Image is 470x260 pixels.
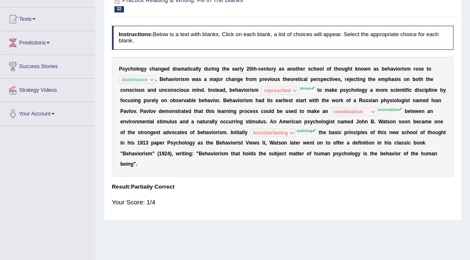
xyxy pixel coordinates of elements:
[216,76,218,82] b: j
[293,66,296,72] b: o
[331,76,332,82] b: i
[303,76,306,82] b: a
[358,76,359,82] b: i
[268,66,271,72] b: u
[168,87,171,93] b: o
[299,76,300,82] b: i
[0,78,95,99] a: Strategy Videos
[284,76,287,82] b: h
[264,76,267,82] b: e
[405,87,406,93] b: i
[266,66,268,72] b: t
[424,87,426,93] b: i
[317,87,319,93] b: t
[355,66,358,72] b: k
[426,66,428,72] b: t
[180,66,184,72] b: m
[221,76,223,82] b: r
[192,87,196,93] b: m
[325,87,329,93] b: m
[132,87,135,93] b: c
[319,66,322,72] b: o
[0,102,95,123] a: Your Account
[218,76,221,82] b: o
[252,76,257,82] b: m
[403,66,406,72] b: s
[197,66,198,72] b: l
[287,66,290,72] b: a
[327,76,329,82] b: c
[264,66,266,72] b: n
[204,87,205,93] b: .
[193,66,196,72] b: a
[430,87,431,93] b: i
[257,66,258,72] b: -
[420,76,423,82] b: h
[240,66,241,72] b: l
[199,76,201,82] b: s
[259,76,262,82] b: p
[172,66,175,72] b: d
[415,76,418,82] b: o
[400,87,403,93] b: n
[249,66,252,72] b: 0
[237,76,240,82] b: g
[370,87,373,93] b: a
[306,76,308,82] b: l
[365,87,368,93] b: y
[313,66,316,72] b: h
[128,66,131,72] b: c
[356,76,358,82] b: t
[341,76,342,82] b: ,
[252,66,254,72] b: t
[129,87,132,93] b: s
[184,87,187,93] b: u
[274,76,277,82] b: u
[400,66,402,72] b: r
[329,66,331,72] b: f
[196,87,198,93] b: i
[177,87,179,93] b: c
[322,66,324,72] b: l
[175,66,177,72] b: r
[0,55,95,76] a: Success Stories
[393,87,396,93] b: c
[303,66,305,72] b: r
[212,87,215,93] b: s
[234,76,237,82] b: n
[148,87,150,93] b: a
[429,87,430,93] b: l
[293,76,295,82] b: r
[176,76,179,82] b: o
[232,66,235,72] b: e
[261,66,264,72] b: e
[334,87,337,93] b: e
[163,76,166,82] b: e
[390,87,393,93] b: s
[182,76,185,82] b: s
[406,87,407,93] b: f
[344,66,347,72] b: g
[125,66,128,72] b: y
[207,66,210,72] b: u
[421,66,424,72] b: e
[362,76,365,82] b: g
[381,76,385,82] b: m
[123,87,126,93] b: o
[329,87,332,93] b: a
[229,87,232,93] b: b
[397,76,398,82] b: i
[300,66,303,72] b: e
[417,87,419,93] b: i
[310,66,313,72] b: c
[172,76,174,82] b: v
[179,76,181,82] b: r
[296,66,298,72] b: t
[295,76,298,82] b: e
[361,66,363,72] b: o
[228,76,231,82] b: h
[391,76,394,82] b: a
[144,66,147,72] b: y
[298,66,300,72] b: h
[150,87,153,93] b: n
